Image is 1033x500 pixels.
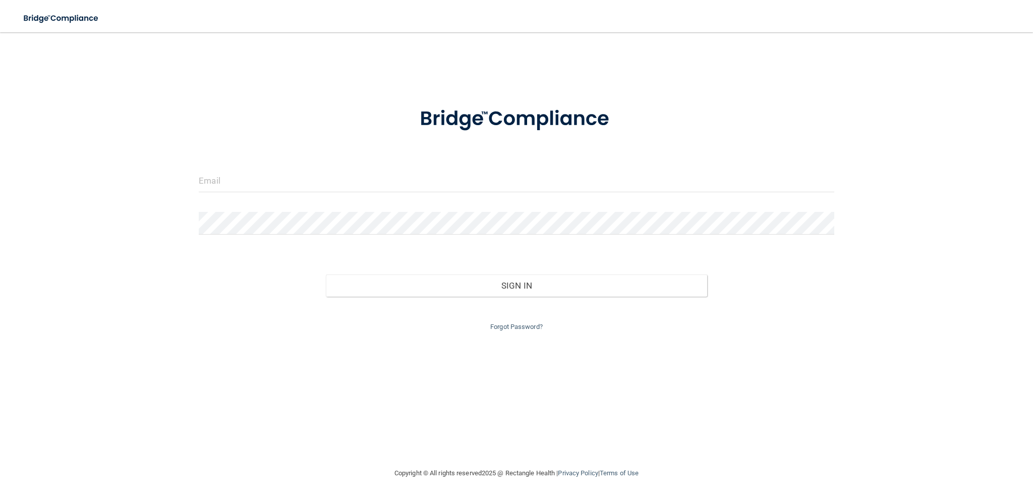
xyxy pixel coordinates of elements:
button: Sign In [326,274,707,297]
img: bridge_compliance_login_screen.278c3ca4.svg [15,8,108,29]
a: Forgot Password? [490,323,543,330]
a: Privacy Policy [558,469,598,477]
img: bridge_compliance_login_screen.278c3ca4.svg [399,93,634,145]
input: Email [199,170,834,192]
div: Copyright © All rights reserved 2025 @ Rectangle Health | | [332,457,701,489]
a: Terms of Use [600,469,639,477]
iframe: Drift Widget Chat Controller [859,429,1021,469]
